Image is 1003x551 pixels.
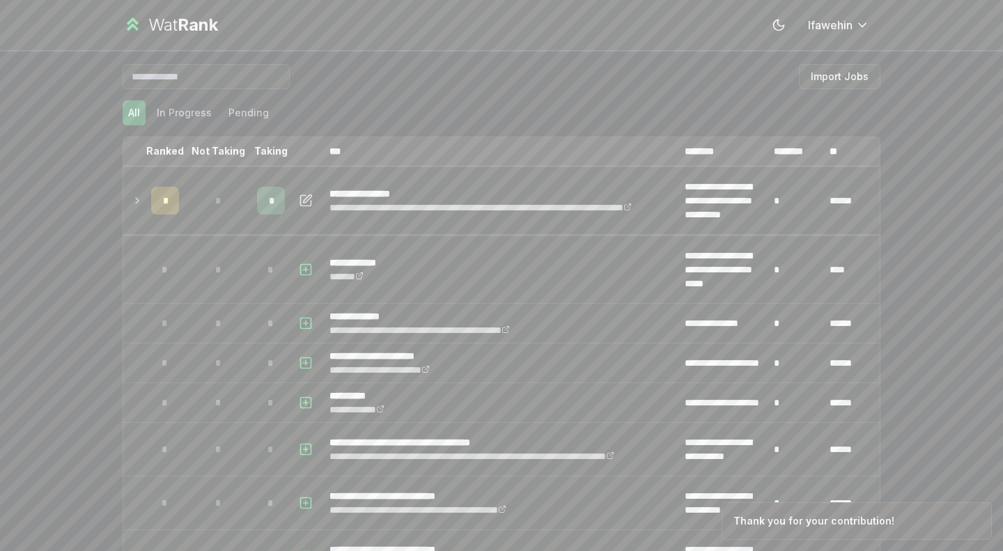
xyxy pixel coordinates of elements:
p: Taking [254,144,288,158]
div: Wat [148,14,218,36]
span: lfawehin [808,17,853,33]
a: WatRank [123,14,218,36]
button: Import Jobs [799,64,880,89]
button: All [123,100,146,125]
button: lfawehin [797,13,880,38]
button: In Progress [151,100,217,125]
p: Not Taking [192,144,245,158]
div: Thank you for your contribution! [733,514,894,528]
p: Ranked [146,144,184,158]
button: Pending [223,100,274,125]
span: Rank [178,15,218,35]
